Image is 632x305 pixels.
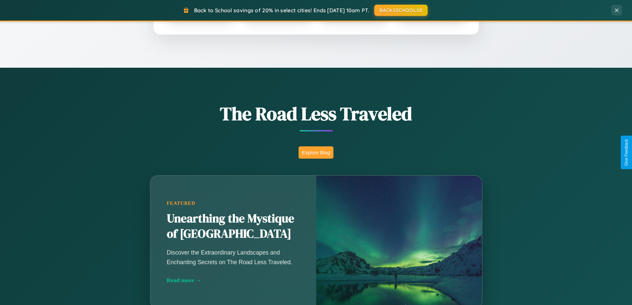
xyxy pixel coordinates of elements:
[299,146,333,159] button: Explore Blog
[194,7,369,14] span: Back to School savings of 20% in select cities! Ends [DATE] 10am PT.
[167,200,300,206] div: Featured
[374,5,428,16] button: BACK2SCHOOL20
[167,277,300,284] div: Read more →
[624,139,629,166] div: Give Feedback
[167,248,300,267] p: Discover the Extraordinary Landscapes and Enchanting Secrets on The Road Less Traveled.
[167,211,300,242] h2: Unearthing the Mystique of [GEOGRAPHIC_DATA]
[117,101,515,126] h1: The Road Less Traveled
